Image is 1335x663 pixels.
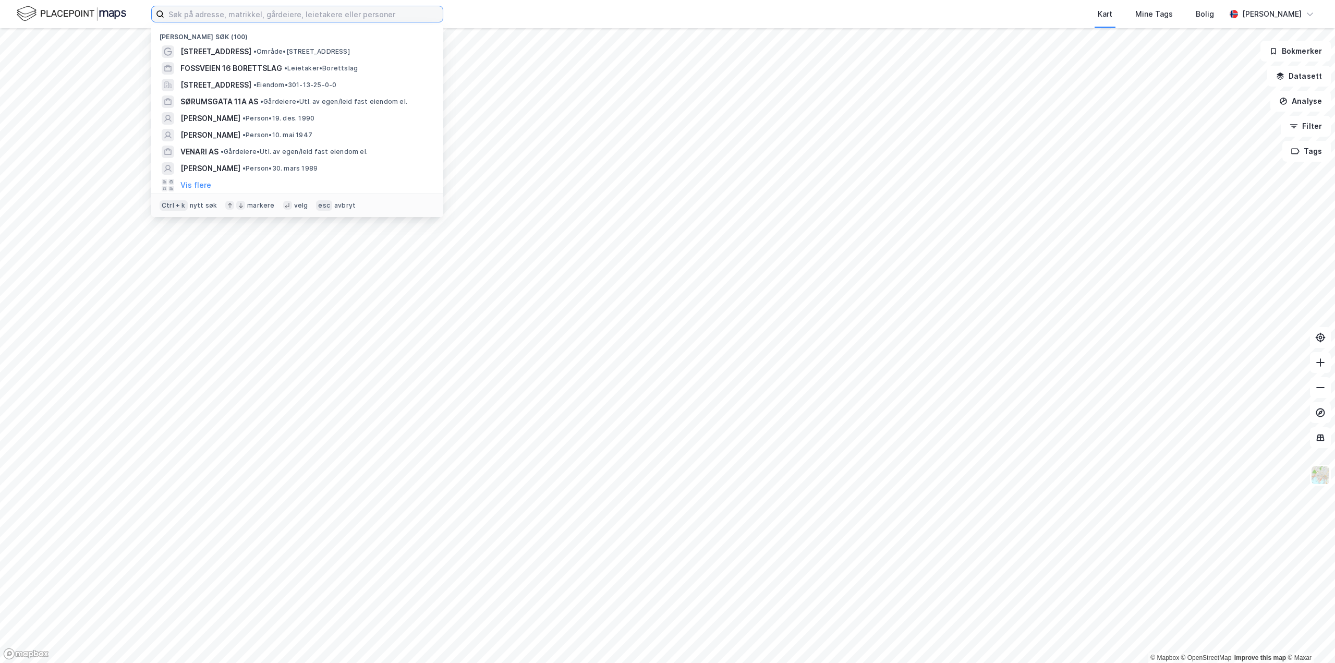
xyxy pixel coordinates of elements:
button: Vis flere [180,179,211,191]
div: esc [316,200,332,211]
span: • [253,81,257,89]
span: • [253,47,257,55]
div: [PERSON_NAME] søk (100) [151,25,443,43]
div: velg [294,201,308,210]
span: SØRUMSGATA 11A AS [180,95,258,108]
span: [PERSON_NAME] [180,129,240,141]
a: Improve this map [1234,654,1286,661]
span: [PERSON_NAME] [180,112,240,125]
div: nytt søk [190,201,217,210]
span: [PERSON_NAME] [180,162,240,175]
span: [STREET_ADDRESS] [180,45,251,58]
div: markere [247,201,274,210]
button: Filter [1281,116,1331,137]
a: Mapbox homepage [3,648,49,660]
span: • [242,164,246,172]
a: OpenStreetMap [1181,654,1232,661]
span: • [260,98,263,105]
button: Bokmerker [1260,41,1331,62]
div: Bolig [1196,8,1214,20]
a: Mapbox [1150,654,1179,661]
button: Analyse [1270,91,1331,112]
span: Område • [STREET_ADDRESS] [253,47,350,56]
span: Person • 19. des. 1990 [242,114,314,123]
div: avbryt [334,201,356,210]
div: Kart [1098,8,1112,20]
span: Leietaker • Borettslag [284,64,358,73]
span: Gårdeiere • Utl. av egen/leid fast eiendom el. [260,98,407,106]
img: Z [1310,465,1330,485]
span: Person • 30. mars 1989 [242,164,318,173]
div: Mine Tags [1135,8,1173,20]
div: [PERSON_NAME] [1242,8,1302,20]
span: • [242,114,246,122]
div: Kontrollprogram for chat [1283,613,1335,663]
span: Eiendom • 301-13-25-0-0 [253,81,336,89]
input: Søk på adresse, matrikkel, gårdeiere, leietakere eller personer [164,6,443,22]
button: Datasett [1267,66,1331,87]
span: [STREET_ADDRESS] [180,79,251,91]
span: Gårdeiere • Utl. av egen/leid fast eiendom el. [221,148,368,156]
iframe: Chat Widget [1283,613,1335,663]
div: Ctrl + k [160,200,188,211]
span: • [284,64,287,72]
span: FOSSVEIEN 16 BORETTSLAG [180,62,282,75]
span: • [221,148,224,155]
button: Tags [1282,141,1331,162]
img: logo.f888ab2527a4732fd821a326f86c7f29.svg [17,5,126,23]
span: Person • 10. mai 1947 [242,131,312,139]
span: • [242,131,246,139]
span: VENARI AS [180,146,219,158]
